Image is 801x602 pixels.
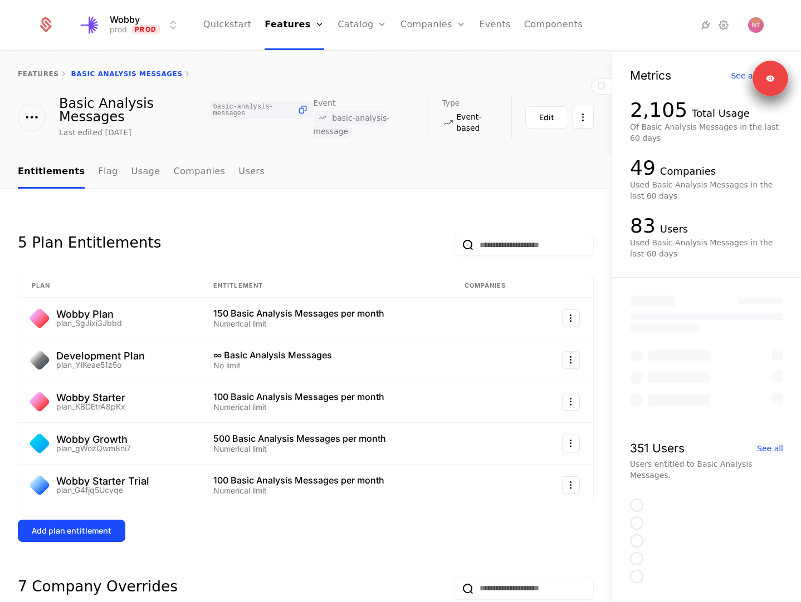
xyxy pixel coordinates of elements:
div: Add plan entitlement [32,525,111,536]
button: Select action [562,309,580,327]
button: Select action [573,106,594,129]
div: Basic Analysis Messages [59,97,313,124]
div: ∞ Basic Analysis Messages [213,351,438,359]
th: Plan [18,274,200,298]
button: Select action [562,351,580,369]
div: plan_G4fjq5Ucvqe [56,486,149,494]
div: Wobby Starter Trial [56,476,149,486]
a: Companies [173,156,225,189]
div: plan_SgJixi3Jbbd [56,319,122,327]
button: Select environment [81,13,180,37]
div: Companies [660,164,716,179]
span: Prod [131,25,160,34]
th: Companies [451,274,538,298]
div: 49 [630,157,656,179]
button: Select action [562,476,580,494]
button: Edit [525,106,568,129]
ul: Choose Sub Page [18,156,265,189]
nav: Main [18,156,594,189]
div: Numerical limit [213,320,438,328]
div: prod [110,24,127,35]
a: Usage [131,156,160,189]
button: Add plan entitlement [18,520,125,542]
div: 100 Basic Analysis Messages per month [213,392,438,401]
div: Numerical limit [213,487,438,495]
div: Development Plan [56,351,145,361]
span: basic-analysis-messages [213,103,293,117]
div: Edit [539,112,554,123]
div: 5 Plan Entitlements [18,234,161,256]
span: Event-based [456,111,494,134]
a: Users [238,156,265,189]
button: Select action [562,435,580,452]
div: Used Basic Analysis Messages in the last 60 days [630,237,783,259]
img: Nathan Tetroashvili [748,17,764,33]
div: Metrics [630,70,671,81]
span: basic-analysis-message [313,114,389,136]
div: Users entitled to Basic Analysis Messages. [630,458,783,481]
th: Entitlement [200,274,451,298]
div: 100 Basic Analysis Messages per month [213,476,438,485]
div: Numerical limit [213,445,438,453]
span: Event [313,99,335,107]
div: Wobby Starter [56,393,125,403]
a: Entitlements [18,156,85,189]
div: plan_KBDEtrA8pKx [56,403,125,411]
div: Of Basic Analysis Messages in the last 60 days [630,121,783,144]
div: Numerical limit [213,403,438,411]
a: Integrations [699,18,712,32]
img: Wobby [77,12,104,38]
div: 351 Users [630,442,685,454]
div: 2,105 [630,99,687,121]
span: Type [442,99,460,107]
div: Used Basic Analysis Messages in the last 60 days [630,179,783,201]
div: Last edited [DATE] [59,127,131,138]
div: Users [660,221,688,237]
a: Settings [717,18,730,32]
div: 7 Company Overrides [18,578,178,600]
div: Wobby Plan [56,309,122,319]
div: plan_YiKeae51z5o [56,361,145,369]
div: 500 Basic Analysis Messages per month [213,434,438,443]
div: 83 [630,215,656,237]
div: Total Usage [692,106,750,121]
div: No limit [213,362,438,369]
div: See all usage [731,72,783,80]
a: features [18,70,59,78]
button: Open user button [748,17,764,33]
div: See all [757,445,783,452]
div: 150 Basic Analysis Messages per month [213,309,438,318]
button: Select action [562,393,580,411]
a: Flag [98,156,118,189]
div: Wobby Growth [56,435,131,445]
span: Wobby [110,15,140,24]
div: plan_gWozQwm8ni7 [56,445,131,452]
